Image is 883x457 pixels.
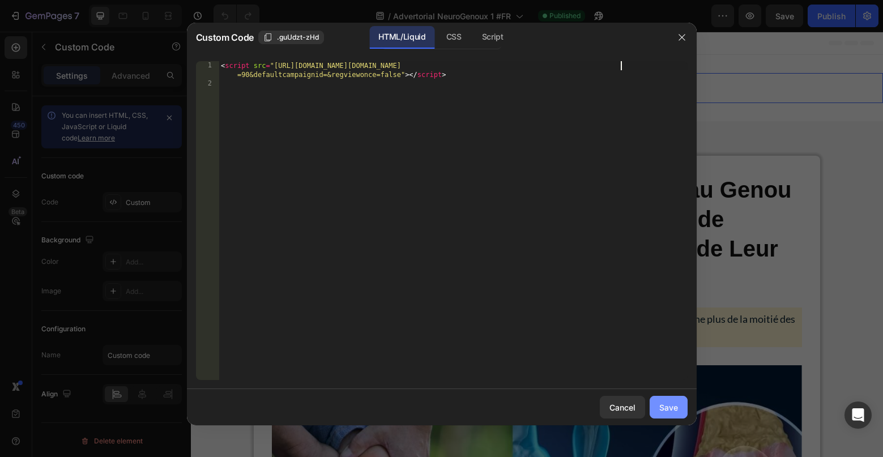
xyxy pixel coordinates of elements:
div: Custom Code [14,25,62,36]
div: 2 [196,79,219,88]
p: Advertorial [1,91,691,105]
span: Une investigation approfondie révèle l'ampleur dramatique d'une épidémie silencieuse qui touche p... [88,281,604,311]
div: CSS [437,26,471,49]
button: .guUdzt-zHd [258,31,324,44]
div: Open Intercom Messenger [844,402,872,429]
span: Custom Code [196,31,254,44]
div: Save [659,402,678,413]
div: 1 [196,61,219,79]
button: Cancel [600,396,645,418]
div: HTML/Liquid [369,26,434,49]
div: Script [473,26,513,49]
div: Cancel [609,402,635,413]
h2: ENQUÊTE EXCLUSIVE : "Ma Douleur au Genou a Détruit Ma Vie" — Des Milliers de [DEMOGRAPHIC_DATA] T... [81,142,611,262]
button: Save [650,396,688,418]
span: .guUdzt-zHd [277,32,319,42]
